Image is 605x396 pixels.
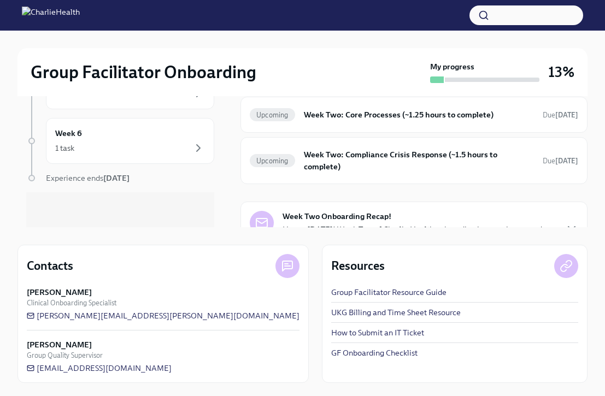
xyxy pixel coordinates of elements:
strong: [DATE] [555,111,578,119]
h4: Resources [331,258,385,274]
span: September 16th, 2025 10:00 [543,110,578,120]
a: UpcomingWeek Two: Compliance Crisis Response (~1.5 hours to complete)Due[DATE] [250,146,578,175]
span: Due [543,157,578,165]
span: Upcoming [250,157,295,165]
h3: 13% [548,62,574,82]
a: [EMAIL_ADDRESS][DOMAIN_NAME] [27,363,172,374]
span: Due [543,111,578,119]
h4: Contacts [27,258,73,274]
span: Group Quality Supervisor [27,350,103,360]
h6: Week 6 [55,127,82,139]
span: Experience ends [46,173,130,183]
a: How to Submit an IT Ticket [331,327,424,338]
a: [PERSON_NAME][EMAIL_ADDRESS][PERSON_NAME][DOMAIN_NAME] [27,310,299,321]
strong: [PERSON_NAME] [27,339,92,350]
a: Group Facilitator Resource Guide [331,287,447,298]
img: CharlieHealth [22,7,80,24]
strong: [DATE] [555,157,578,165]
p: Happy [DATE]! Week Two of Charlie Health onboarding is wrapping up and you've proven to be an ALL... [283,224,556,246]
strong: [DATE] [103,173,130,183]
a: Week 61 task [26,118,214,164]
a: GF Onboarding Checklist [331,347,418,358]
h6: Week Two: Compliance Crisis Response (~1.5 hours to complete) [304,149,534,173]
a: UKG Billing and Time Sheet Resource [331,307,461,318]
h2: Group Facilitator Onboarding [31,61,256,83]
strong: Week Two Onboarding Recap! [283,211,391,222]
strong: My progress [430,61,474,72]
span: Clinical Onboarding Specialist [27,298,116,308]
a: UpcomingWeek Two: Core Processes (~1.25 hours to complete)Due[DATE] [250,106,578,123]
span: September 16th, 2025 10:00 [543,156,578,166]
strong: [PERSON_NAME] [27,287,92,298]
h6: Week Two: Core Processes (~1.25 hours to complete) [304,109,534,121]
span: Upcoming [250,111,295,119]
div: 1 task [55,143,74,153]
